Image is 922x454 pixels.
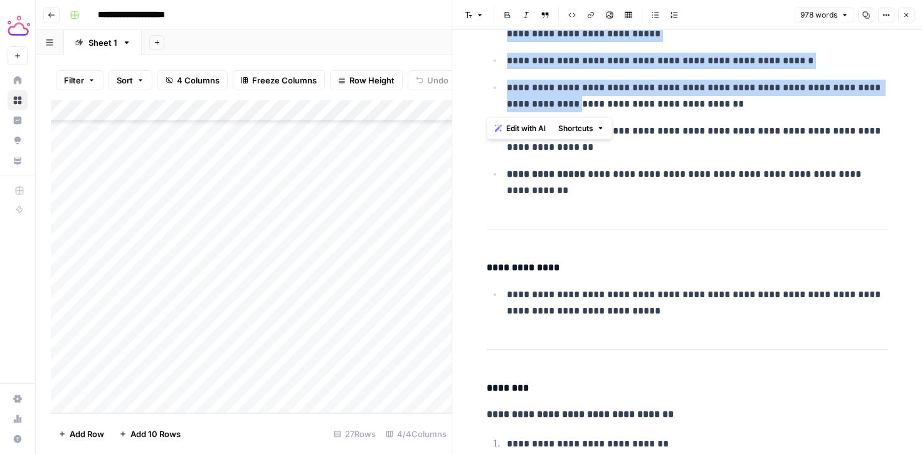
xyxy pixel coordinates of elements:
div: Sheet 1 [88,36,117,49]
a: Settings [8,389,28,409]
a: Usage [8,409,28,429]
button: Help + Support [8,429,28,449]
button: Shortcuts [553,120,610,137]
span: Sort [117,74,133,87]
button: Row Height [330,70,403,90]
button: Add Row [51,424,112,444]
button: Edit with AI [490,120,551,137]
button: Freeze Columns [233,70,325,90]
span: 978 words [800,9,837,21]
div: 27 Rows [329,424,381,444]
button: Undo [408,70,457,90]
div: 4/4 Columns [381,424,452,444]
span: Add 10 Rows [130,428,181,440]
button: Workspace: Tactiq [8,10,28,41]
span: Add Row [70,428,104,440]
span: Edit with AI [506,123,546,134]
span: Freeze Columns [252,74,317,87]
a: Insights [8,110,28,130]
button: 978 words [795,7,854,23]
span: 4 Columns [177,74,220,87]
span: Shortcuts [558,123,593,134]
img: Tactiq Logo [8,14,30,37]
button: Sort [109,70,152,90]
button: 4 Columns [157,70,228,90]
a: Sheet 1 [64,30,142,55]
a: Browse [8,90,28,110]
a: Your Data [8,150,28,171]
button: Add 10 Rows [112,424,188,444]
button: Filter [56,70,103,90]
a: Opportunities [8,130,28,150]
span: Undo [427,74,448,87]
span: Filter [64,74,84,87]
a: Home [8,70,28,90]
span: Row Height [349,74,395,87]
